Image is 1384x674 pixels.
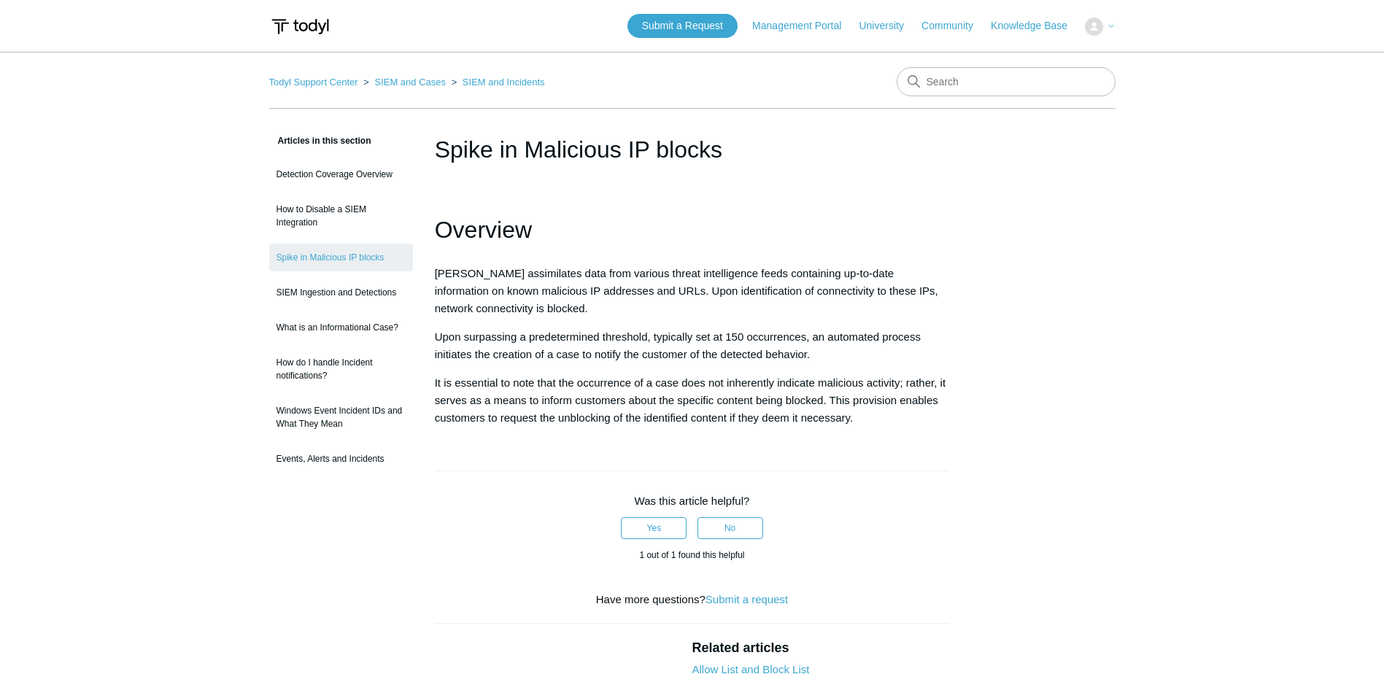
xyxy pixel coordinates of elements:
[269,445,413,473] a: Events, Alerts and Incidents
[692,638,949,658] h2: Related articles
[269,77,358,88] a: Todyl Support Center
[269,195,413,236] a: How to Disable a SIEM Integration
[435,265,950,317] p: [PERSON_NAME] assimilates data from various threat intelligence feeds containing up-to-date infor...
[697,517,763,539] button: This article was not helpful
[269,397,413,438] a: Windows Event Incident IDs and What They Mean
[269,314,413,341] a: What is an Informational Case?
[435,212,950,249] h1: Overview
[269,160,413,188] a: Detection Coverage Overview
[463,77,545,88] a: SIEM and Incidents
[621,517,687,539] button: This article was helpful
[374,77,446,88] a: SIEM and Cases
[269,279,413,306] a: SIEM Ingestion and Detections
[639,550,744,560] span: 1 out of 1 found this helpful
[435,592,950,608] div: Have more questions?
[269,13,331,40] img: Todyl Support Center Help Center home page
[627,14,738,38] a: Submit a Request
[705,593,788,605] a: Submit a request
[269,136,371,146] span: Articles in this section
[897,67,1116,96] input: Search
[435,328,950,363] p: Upon surpassing a predetermined threshold, typically set at 150 occurrences, an automated process...
[752,18,856,34] a: Management Portal
[859,18,918,34] a: University
[269,349,413,390] a: How do I handle Incident notifications?
[360,77,448,88] li: SIEM and Cases
[435,374,950,427] p: It is essential to note that the occurrence of a case does not inherently indicate malicious acti...
[435,132,950,167] h1: Spike in Malicious IP blocks
[635,495,750,507] span: Was this article helpful?
[269,77,361,88] li: Todyl Support Center
[991,18,1082,34] a: Knowledge Base
[449,77,545,88] li: SIEM and Incidents
[269,244,413,271] a: Spike in Malicious IP blocks
[921,18,988,34] a: Community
